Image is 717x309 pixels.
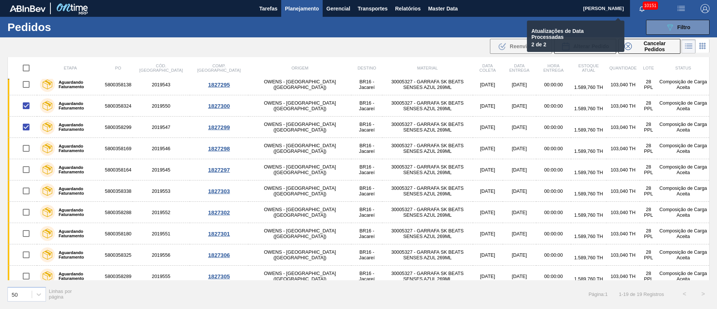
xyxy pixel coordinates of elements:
[574,84,603,90] span: 1.589,760 TH
[8,95,710,117] a: Aguardando Faturamento58003583242019550OWENS - [GEOGRAPHIC_DATA] ([GEOGRAPHIC_DATA])BR16 - Jacare...
[509,64,530,72] span: Data entrega
[133,223,190,244] td: 2019551
[191,252,247,258] div: 1827306
[536,244,571,266] td: 00:00:00
[503,266,536,287] td: [DATE]
[139,64,183,72] span: Cód. [GEOGRAPHIC_DATA]
[635,40,674,52] span: Cancelar Pedidos
[640,244,657,266] td: 28 PPL
[8,117,710,138] a: Aguardando Faturamento58003582992019547OWENS - [GEOGRAPHIC_DATA] ([GEOGRAPHIC_DATA])BR16 - Jacare...
[609,66,637,70] span: Quantidade
[606,74,640,95] td: 103,040 TH
[8,159,710,180] a: Aguardando Faturamento58003581642019545OWENS - [GEOGRAPHIC_DATA] ([GEOGRAPHIC_DATA])BR16 - Jacare...
[382,138,473,159] td: 30005327 - GARRAFA SK BEATS SENSES AZUL 269ML
[55,165,101,174] label: Aguardando Faturamento
[64,66,77,70] span: Etapa
[382,159,473,180] td: 30005327 - GARRAFA SK BEATS SENSES AZUL 269ML
[578,64,599,72] span: Estoque atual
[351,223,382,244] td: BR16 - Jacareí
[55,272,101,281] label: Aguardando Faturamento
[248,223,351,244] td: OWENS - [GEOGRAPHIC_DATA] ([GEOGRAPHIC_DATA])
[133,244,190,266] td: 2019556
[191,188,247,194] div: 1827303
[351,180,382,202] td: BR16 - Jacareí
[191,209,247,216] div: 1827302
[133,180,190,202] td: 2019553
[503,74,536,95] td: [DATE]
[382,117,473,138] td: 30005327 - GARRAFA SK BEATS SENSES AZUL 269ML
[640,202,657,223] td: 28 PPL
[640,117,657,138] td: 28 PPL
[479,64,496,72] span: Data coleta
[574,276,603,282] span: 1.589,760 TH
[351,202,382,223] td: BR16 - Jacareí
[55,144,101,153] label: Aguardando Faturamento
[657,117,709,138] td: Composição de Carga Aceita
[677,4,686,13] img: userActions
[191,81,247,88] div: 1827295
[8,223,710,244] a: Aguardando Faturamento58003581802019551OWENS - [GEOGRAPHIC_DATA] ([GEOGRAPHIC_DATA])BR16 - Jacare...
[428,4,457,13] span: Master Data
[191,231,247,237] div: 1827301
[643,66,654,70] span: Lote
[104,159,133,180] td: 5800358164
[357,66,376,70] span: Destino
[574,212,603,218] span: 1.589,760 TH
[55,229,101,238] label: Aguardando Faturamento
[536,74,571,95] td: 00:00:00
[191,273,247,279] div: 1827305
[536,202,571,223] td: 00:00:00
[606,117,640,138] td: 103,040 TH
[351,266,382,287] td: BR16 - Jacareí
[55,123,101,132] label: Aguardando Faturamento
[574,148,603,154] span: 1.589,760 TH
[55,186,101,195] label: Aguardando Faturamento
[640,266,657,287] td: 28 PPL
[606,244,640,266] td: 103,040 TH
[677,24,690,30] span: Filtro
[574,191,603,197] span: 1.589,760 TH
[133,266,190,287] td: 2019555
[630,3,654,14] button: Notificações
[606,223,640,244] td: 103,040 TH
[606,138,640,159] td: 103,040 TH
[657,223,709,244] td: Composição de Carga Aceita
[503,159,536,180] td: [DATE]
[490,39,552,54] div: Reenviar SAP
[10,5,46,12] img: TNhmsLtSVTkK8tSr43FrP2fwEKptu5GPRR3wAAAABJRU5ErkJggg==
[191,145,247,152] div: 1827298
[606,202,640,223] td: 103,040 TH
[104,180,133,202] td: 5800358338
[694,285,713,303] button: >
[351,244,382,266] td: BR16 - Jacareí
[191,167,247,173] div: 1827297
[503,202,536,223] td: [DATE]
[104,117,133,138] td: 5800358299
[55,101,101,110] label: Aguardando Faturamento
[382,74,473,95] td: 30005327 - GARRAFA SK BEATS SENSES AZUL 269ML
[606,159,640,180] td: 103,040 TH
[473,159,503,180] td: [DATE]
[657,266,709,287] td: Composição de Carga Aceita
[351,159,382,180] td: BR16 - Jacareí
[417,66,438,70] span: Material
[536,95,571,117] td: 00:00:00
[104,266,133,287] td: 5800358289
[55,80,101,89] label: Aguardando Faturamento
[191,103,247,109] div: 1827300
[510,43,544,49] span: Reenviar SAP
[248,74,351,95] td: OWENS - [GEOGRAPHIC_DATA] ([GEOGRAPHIC_DATA])
[589,291,608,297] span: Página : 1
[640,159,657,180] td: 28 PPL
[536,159,571,180] td: 00:00:00
[675,66,691,70] span: Status
[291,66,308,70] span: Origem
[640,138,657,159] td: 28 PPL
[191,124,247,130] div: 1827299
[536,223,571,244] td: 00:00:00
[503,223,536,244] td: [DATE]
[248,117,351,138] td: OWENS - [GEOGRAPHIC_DATA] ([GEOGRAPHIC_DATA])
[473,223,503,244] td: [DATE]
[682,39,696,53] div: Visão em Lista
[657,95,709,117] td: Composição de Carga Aceita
